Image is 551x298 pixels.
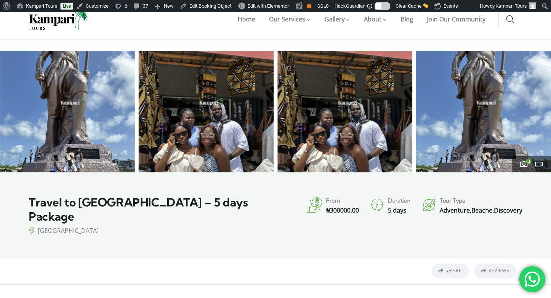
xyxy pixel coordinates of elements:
span: Edit with Elementor [248,3,289,9]
span: [GEOGRAPHIC_DATA] [38,226,99,235]
span: Gallery [324,15,345,23]
a: Discovery [494,206,522,214]
h4: Tour Type [440,197,522,204]
span: Kampari Tours [496,3,527,9]
span: ₦ [326,206,330,214]
span: Join Our Community [427,15,486,23]
h4: Duration [388,197,411,204]
a: Adventure [440,206,470,214]
span: Clear Cache [396,3,422,9]
img: 🧽 [423,3,428,8]
span: 3 [526,159,531,164]
a: Live [60,3,73,10]
span: About [364,15,381,23]
span: Blog [401,15,413,23]
img: Travel to Bénin Republic [277,51,412,172]
a: Reviews [474,264,517,278]
div: 'Chat [519,266,545,292]
span: Home [238,15,255,23]
span: Travel to [GEOGRAPHIC_DATA] – 5 days Package [29,195,248,224]
div: 5 days [388,205,411,216]
span: Our Services [269,15,305,23]
a: 3 [520,161,530,169]
a: Beache [471,206,492,214]
img: Travel to Bénin Republic [139,51,274,172]
span: 300000.00 [326,206,359,214]
div: 1 / 3 [139,51,274,172]
h4: From [326,197,359,204]
div: 2 / 3 [277,51,412,172]
div: OK [307,4,311,8]
div: , , [440,205,522,216]
img: Home [29,9,88,30]
a: Share [432,264,469,278]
